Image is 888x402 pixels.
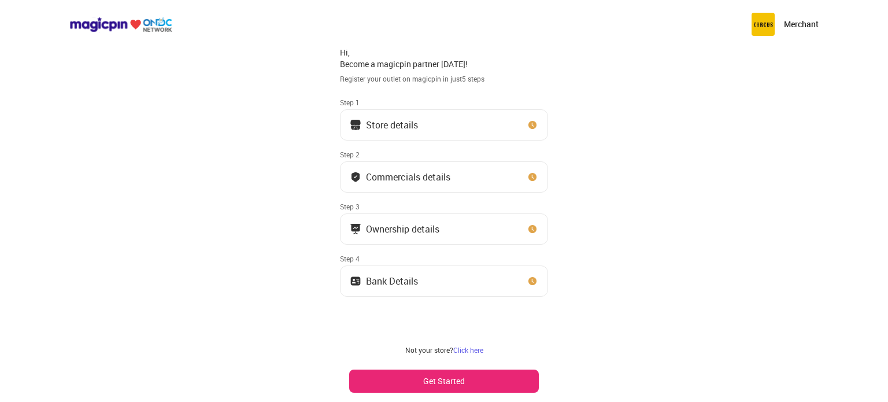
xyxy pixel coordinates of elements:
[340,47,548,69] div: Hi, Become a magicpin partner [DATE]!
[340,254,548,263] div: Step 4
[405,345,453,355] span: Not your store?
[349,370,539,393] button: Get Started
[69,17,172,32] img: ondc-logo-new-small.8a59708e.svg
[340,150,548,159] div: Step 2
[366,226,439,232] div: Ownership details
[453,345,483,355] a: Click here
[527,171,538,183] img: clock_icon_new.67dbf243.svg
[350,119,361,131] img: storeIcon.9b1f7264.svg
[366,122,418,128] div: Store details
[366,174,450,180] div: Commercials details
[350,223,361,235] img: commercials_icon.983f7837.svg
[366,278,418,284] div: Bank Details
[350,275,361,287] img: ownership_icon.37569ceb.svg
[752,13,775,36] img: circus.b677b59b.png
[350,171,361,183] img: bank_details_tick.fdc3558c.svg
[340,109,548,141] button: Store details
[340,161,548,193] button: Commercials details
[527,119,538,131] img: clock_icon_new.67dbf243.svg
[340,74,548,84] div: Register your outlet on magicpin in just 5 steps
[340,98,548,107] div: Step 1
[340,213,548,245] button: Ownership details
[340,265,548,297] button: Bank Details
[340,202,548,211] div: Step 3
[527,275,538,287] img: clock_icon_new.67dbf243.svg
[527,223,538,235] img: clock_icon_new.67dbf243.svg
[784,19,819,30] p: Merchant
